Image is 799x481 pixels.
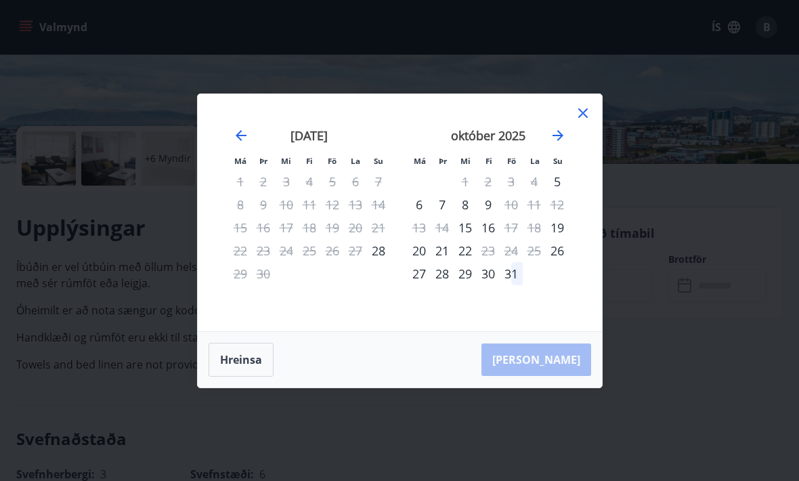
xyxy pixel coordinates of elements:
[431,239,454,262] div: 21
[229,262,252,285] td: Not available. mánudagur, 29. september 2025
[454,193,477,216] td: Choose miðvikudagur, 8. október 2025 as your check-in date. It’s available.
[281,156,291,166] small: Mi
[306,156,313,166] small: Fi
[214,110,586,315] div: Calendar
[523,216,546,239] td: Not available. laugardagur, 18. október 2025
[229,239,252,262] td: Not available. mánudagur, 22. september 2025
[523,239,546,262] td: Not available. laugardagur, 25. október 2025
[252,239,275,262] td: Not available. þriðjudagur, 23. september 2025
[454,262,477,285] td: Choose miðvikudagur, 29. október 2025 as your check-in date. It’s available.
[321,170,344,193] td: Not available. föstudagur, 5. september 2025
[229,193,252,216] td: Not available. mánudagur, 8. september 2025
[454,239,477,262] div: 22
[275,216,298,239] td: Not available. miðvikudagur, 17. september 2025
[298,193,321,216] td: Not available. fimmtudagur, 11. september 2025
[507,156,516,166] small: Fö
[408,216,431,239] td: Not available. mánudagur, 13. október 2025
[546,239,569,262] div: Aðeins innritun í boði
[259,156,267,166] small: Þr
[408,262,431,285] td: Choose mánudagur, 27. október 2025 as your check-in date. It’s available.
[298,170,321,193] td: Not available. fimmtudagur, 4. september 2025
[408,239,431,262] td: Choose mánudagur, 20. október 2025 as your check-in date. It’s available.
[252,216,275,239] td: Not available. þriðjudagur, 16. september 2025
[454,216,477,239] div: Aðeins innritun í boði
[454,262,477,285] div: 29
[351,156,360,166] small: La
[546,193,569,216] td: Not available. sunnudagur, 12. október 2025
[530,156,540,166] small: La
[500,239,523,262] td: Not available. föstudagur, 24. október 2025
[500,216,523,239] div: Aðeins útritun í boði
[550,127,566,144] div: Move forward to switch to the next month.
[431,262,454,285] td: Choose þriðjudagur, 28. október 2025 as your check-in date. It’s available.
[344,193,367,216] td: Not available. laugardagur, 13. september 2025
[546,170,569,193] td: Choose sunnudagur, 5. október 2025 as your check-in date. It’s available.
[209,343,274,377] button: Hreinsa
[252,193,275,216] td: Not available. þriðjudagur, 9. september 2025
[431,262,454,285] div: 28
[321,216,344,239] td: Not available. föstudagur, 19. september 2025
[374,156,383,166] small: Su
[252,170,275,193] td: Not available. þriðjudagur, 2. september 2025
[431,216,454,239] td: Not available. þriðjudagur, 14. október 2025
[367,193,390,216] td: Not available. sunnudagur, 14. september 2025
[233,127,249,144] div: Move backward to switch to the previous month.
[431,193,454,216] div: 7
[500,193,523,216] td: Not available. föstudagur, 10. október 2025
[454,193,477,216] div: 8
[328,156,337,166] small: Fö
[252,262,275,285] td: Not available. þriðjudagur, 30. september 2025
[500,216,523,239] td: Not available. föstudagur, 17. október 2025
[439,156,447,166] small: Þr
[546,216,569,239] div: Aðeins innritun í boði
[298,239,321,262] td: Not available. fimmtudagur, 25. september 2025
[500,262,523,285] td: Choose föstudagur, 31. október 2025 as your check-in date. It’s available.
[477,239,500,262] td: Not available. fimmtudagur, 23. október 2025
[454,170,477,193] td: Not available. miðvikudagur, 1. október 2025
[234,156,246,166] small: Má
[431,239,454,262] td: Choose þriðjudagur, 21. október 2025 as your check-in date. It’s available.
[553,156,563,166] small: Su
[477,193,500,216] div: 9
[477,216,500,239] td: Choose fimmtudagur, 16. október 2025 as your check-in date. It’s available.
[454,216,477,239] td: Choose miðvikudagur, 15. október 2025 as your check-in date. It’s available.
[477,262,500,285] div: 30
[485,156,492,166] small: Fi
[229,170,252,193] td: Not available. mánudagur, 1. september 2025
[477,216,500,239] div: 16
[500,262,523,285] div: 31
[298,216,321,239] td: Not available. fimmtudagur, 18. september 2025
[414,156,426,166] small: Má
[408,262,431,285] div: 27
[408,193,431,216] td: Choose mánudagur, 6. október 2025 as your check-in date. It’s available.
[477,262,500,285] td: Choose fimmtudagur, 30. október 2025 as your check-in date. It’s available.
[451,127,525,144] strong: október 2025
[275,170,298,193] td: Not available. miðvikudagur, 3. september 2025
[290,127,328,144] strong: [DATE]
[523,193,546,216] td: Not available. laugardagur, 11. október 2025
[344,170,367,193] td: Not available. laugardagur, 6. september 2025
[344,216,367,239] td: Not available. laugardagur, 20. september 2025
[477,239,500,262] div: Aðeins útritun í boði
[229,216,252,239] td: Not available. mánudagur, 15. september 2025
[500,170,523,193] td: Not available. föstudagur, 3. október 2025
[408,193,431,216] div: 6
[367,239,390,262] td: Choose sunnudagur, 28. september 2025 as your check-in date. It’s available.
[460,156,471,166] small: Mi
[344,239,367,262] td: Not available. laugardagur, 27. september 2025
[431,193,454,216] td: Choose þriðjudagur, 7. október 2025 as your check-in date. It’s available.
[546,239,569,262] td: Choose sunnudagur, 26. október 2025 as your check-in date. It’s available.
[321,193,344,216] td: Not available. föstudagur, 12. september 2025
[275,193,298,216] td: Not available. miðvikudagur, 10. september 2025
[229,262,252,285] div: Aðeins útritun í boði
[367,216,390,239] td: Not available. sunnudagur, 21. september 2025
[454,239,477,262] td: Choose miðvikudagur, 22. október 2025 as your check-in date. It’s available.
[275,239,298,262] td: Not available. miðvikudagur, 24. september 2025
[321,239,344,262] td: Not available. föstudagur, 26. september 2025
[546,170,569,193] div: Aðeins innritun í boði
[546,216,569,239] td: Choose sunnudagur, 19. október 2025 as your check-in date. It’s available.
[477,170,500,193] td: Not available. fimmtudagur, 2. október 2025
[477,193,500,216] td: Choose fimmtudagur, 9. október 2025 as your check-in date. It’s available.
[367,170,390,193] td: Not available. sunnudagur, 7. september 2025
[408,239,431,262] div: 20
